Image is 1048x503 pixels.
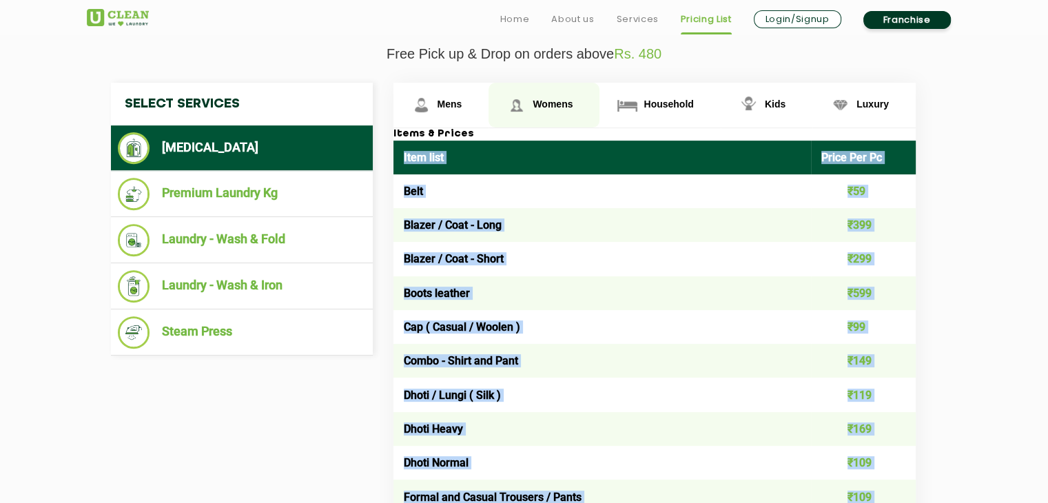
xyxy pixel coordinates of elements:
img: Mens [409,93,433,117]
td: ₹399 [811,208,916,242]
img: Womens [504,93,528,117]
td: ₹169 [811,412,916,446]
img: Luxury [828,93,852,117]
img: Dry Cleaning [118,132,150,164]
td: ₹59 [811,174,916,208]
a: About us [551,11,594,28]
td: ₹119 [811,378,916,411]
td: Blazer / Coat - Short [393,242,812,276]
img: Kids [737,93,761,117]
th: Item list [393,141,812,174]
td: ₹149 [811,344,916,378]
td: Blazer / Coat - Long [393,208,812,242]
th: Price Per Pc [811,141,916,174]
span: Womens [533,99,573,110]
td: ₹299 [811,242,916,276]
td: Combo - Shirt and Pant [393,344,812,378]
img: Household [615,93,639,117]
td: Belt [393,174,812,208]
a: Pricing List [681,11,732,28]
img: Laundry - Wash & Iron [118,270,150,302]
td: Cap ( Casual / Woolen ) [393,310,812,344]
li: [MEDICAL_DATA] [118,132,366,164]
img: UClean Laundry and Dry Cleaning [87,9,149,26]
img: Premium Laundry Kg [118,178,150,210]
td: Boots leather [393,276,812,310]
td: ₹599 [811,276,916,310]
a: Services [616,11,658,28]
td: Dhoti / Lungi ( Silk ) [393,378,812,411]
li: Premium Laundry Kg [118,178,366,210]
img: Laundry - Wash & Fold [118,224,150,256]
a: Franchise [863,11,951,29]
p: Free Pick up & Drop on orders above [87,46,962,62]
span: Mens [438,99,462,110]
span: Kids [765,99,785,110]
td: ₹109 [811,446,916,480]
span: Rs. 480 [614,46,661,61]
h4: Select Services [111,83,373,125]
td: Dhoti Normal [393,446,812,480]
td: Dhoti Heavy [393,412,812,446]
li: Steam Press [118,316,366,349]
li: Laundry - Wash & Iron [118,270,366,302]
a: Home [500,11,530,28]
h3: Items & Prices [393,128,916,141]
img: Steam Press [118,316,150,349]
td: ₹99 [811,310,916,344]
a: Login/Signup [754,10,841,28]
span: Household [644,99,693,110]
span: Luxury [856,99,889,110]
li: Laundry - Wash & Fold [118,224,366,256]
